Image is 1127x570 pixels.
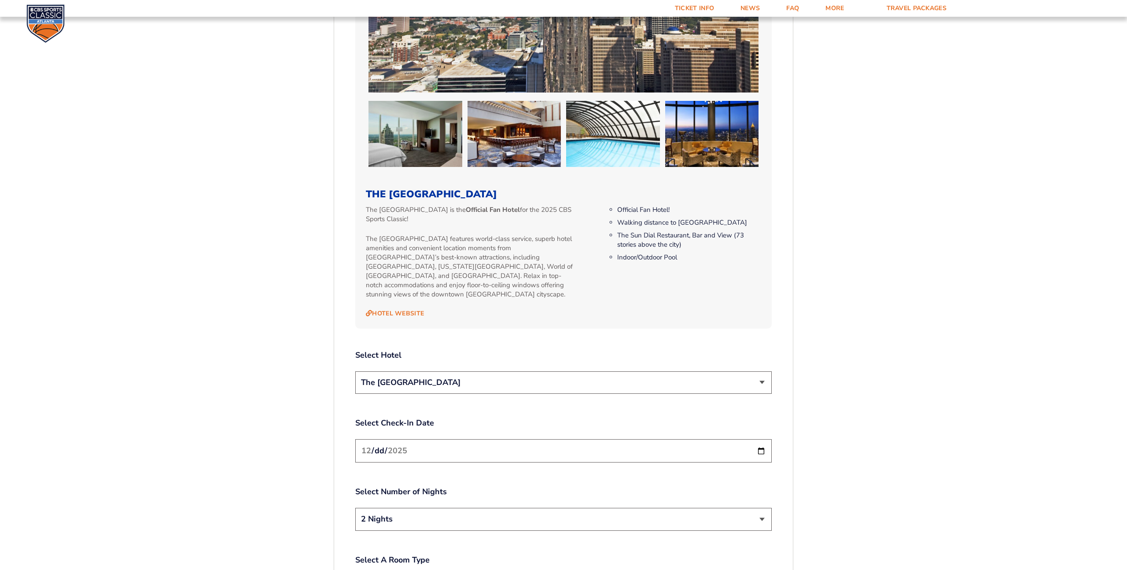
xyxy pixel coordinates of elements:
p: The [GEOGRAPHIC_DATA] is the for the 2025 CBS Sports Classic! [366,205,577,224]
label: Select A Room Type [355,555,772,566]
h3: The [GEOGRAPHIC_DATA] [366,189,761,200]
li: Indoor/Outdoor Pool [617,253,761,262]
img: The Westin Peachtree Plaza Atlanta [566,101,660,167]
p: The [GEOGRAPHIC_DATA] features world-class service, superb hotel amenities and convenient locatio... [366,234,577,299]
li: The Sun Dial Restaurant, Bar and View (73 stories above the city) [617,231,761,249]
img: The Westin Peachtree Plaza Atlanta [665,101,759,167]
li: Walking distance to [GEOGRAPHIC_DATA] [617,218,761,227]
li: Official Fan Hotel! [617,205,761,215]
img: CBS Sports Classic [26,4,65,43]
img: The Westin Peachtree Plaza Atlanta [468,101,561,167]
img: The Westin Peachtree Plaza Atlanta [368,101,462,167]
a: Hotel Website [366,310,424,318]
label: Select Number of Nights [355,486,772,497]
strong: Official Fan Hotel [466,205,520,214]
label: Select Hotel [355,350,772,361]
label: Select Check-In Date [355,418,772,429]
